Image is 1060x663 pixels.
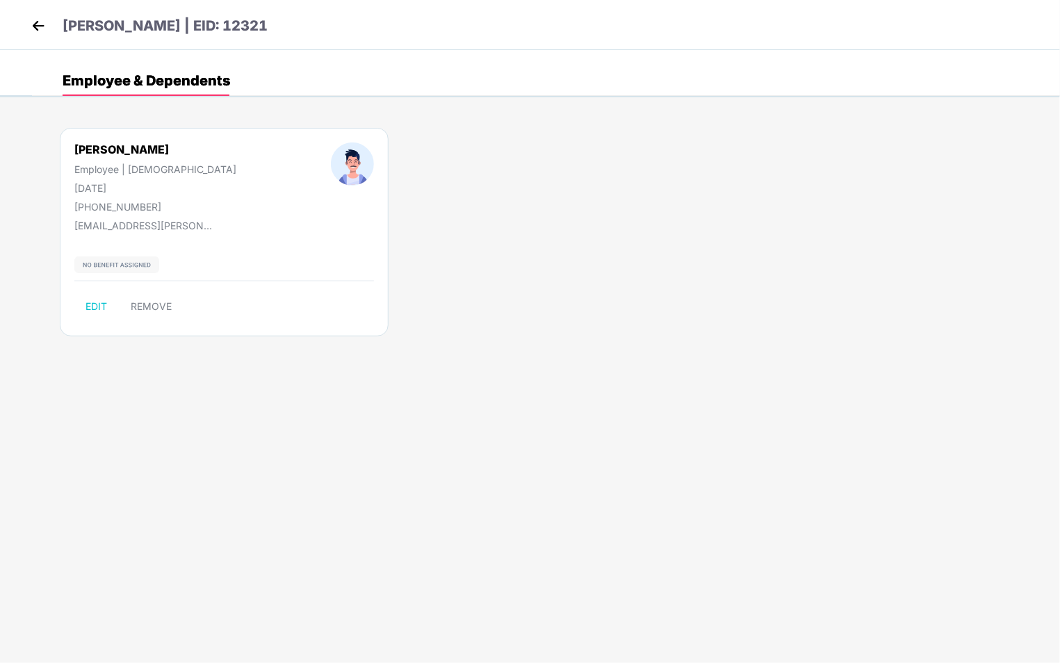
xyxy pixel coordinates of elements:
[74,163,236,175] div: Employee | [DEMOGRAPHIC_DATA]
[331,142,374,186] img: profileImage
[63,74,230,88] div: Employee & Dependents
[74,182,236,194] div: [DATE]
[74,256,159,273] img: svg+xml;base64,PHN2ZyB4bWxucz0iaHR0cDovL3d3dy53My5vcmcvMjAwMC9zdmciIHdpZHRoPSIxMjIiIGhlaWdodD0iMj...
[74,201,236,213] div: [PHONE_NUMBER]
[120,295,183,318] button: REMOVE
[131,301,172,312] span: REMOVE
[28,15,49,36] img: back
[74,142,236,156] div: [PERSON_NAME]
[63,15,268,37] p: [PERSON_NAME] | EID: 12321
[85,301,107,312] span: EDIT
[74,220,213,231] div: [EMAIL_ADDRESS][PERSON_NAME][DOMAIN_NAME]
[74,295,118,318] button: EDIT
